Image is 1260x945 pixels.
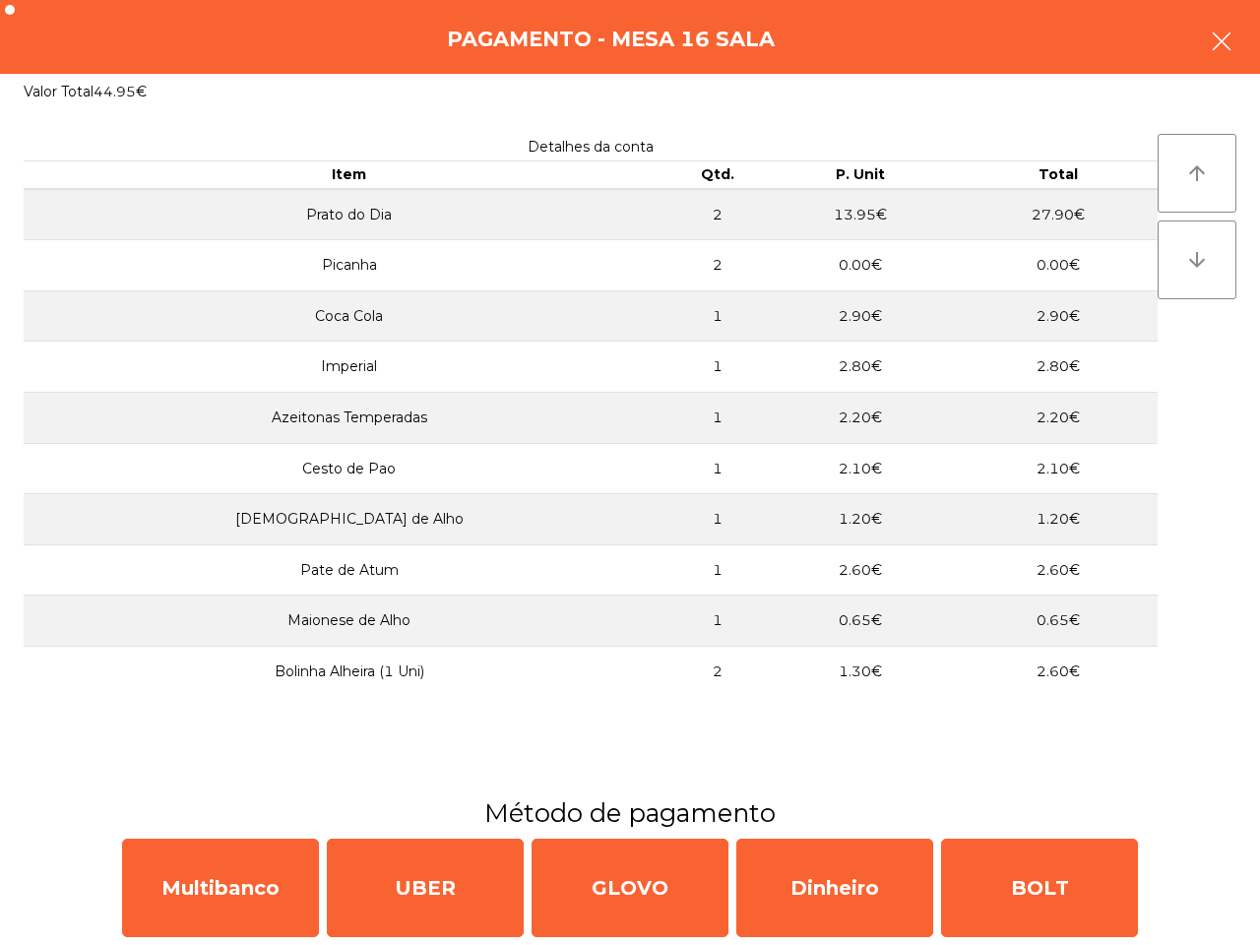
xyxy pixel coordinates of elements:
[761,544,959,596] td: 2.60€
[674,494,761,545] td: 1
[15,795,1245,831] h3: Método de pagamento
[1158,134,1236,213] button: arrow_upward
[960,494,1158,545] td: 1.20€
[761,342,959,393] td: 2.80€
[761,189,959,240] td: 13.95€
[674,290,761,342] td: 1
[960,161,1158,189] th: Total
[674,646,761,696] td: 2
[761,240,959,291] td: 0.00€
[122,839,319,937] div: Multibanco
[24,596,674,647] td: Maionese de Alho
[960,290,1158,342] td: 2.90€
[761,494,959,545] td: 1.20€
[1185,161,1209,185] i: arrow_upward
[674,443,761,494] td: 1
[24,443,674,494] td: Cesto de Pao
[761,443,959,494] td: 2.10€
[24,342,674,393] td: Imperial
[674,189,761,240] td: 2
[761,393,959,444] td: 2.20€
[24,544,674,596] td: Pate de Atum
[960,596,1158,647] td: 0.65€
[94,83,147,100] span: 44.95€
[960,189,1158,240] td: 27.90€
[674,596,761,647] td: 1
[24,393,674,444] td: Azeitonas Temperadas
[24,189,674,240] td: Prato do Dia
[24,161,674,189] th: Item
[960,342,1158,393] td: 2.80€
[960,646,1158,696] td: 2.60€
[532,839,728,937] div: GLOVO
[761,596,959,647] td: 0.65€
[761,290,959,342] td: 2.90€
[736,839,933,937] div: Dinheiro
[528,138,654,156] span: Detalhes da conta
[1185,248,1209,272] i: arrow_downward
[674,240,761,291] td: 2
[761,646,959,696] td: 1.30€
[674,342,761,393] td: 1
[24,83,94,100] span: Valor Total
[674,544,761,596] td: 1
[960,544,1158,596] td: 2.60€
[960,443,1158,494] td: 2.10€
[24,290,674,342] td: Coca Cola
[1158,220,1236,299] button: arrow_downward
[327,839,524,937] div: UBER
[761,161,959,189] th: P. Unit
[960,240,1158,291] td: 0.00€
[674,393,761,444] td: 1
[24,646,674,696] td: Bolinha Alheira (1 Uni)
[941,839,1138,937] div: BOLT
[674,161,761,189] th: Qtd.
[24,240,674,291] td: Picanha
[447,25,775,54] h4: Pagamento - Mesa 16 Sala
[960,393,1158,444] td: 2.20€
[24,494,674,545] td: [DEMOGRAPHIC_DATA] de Alho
